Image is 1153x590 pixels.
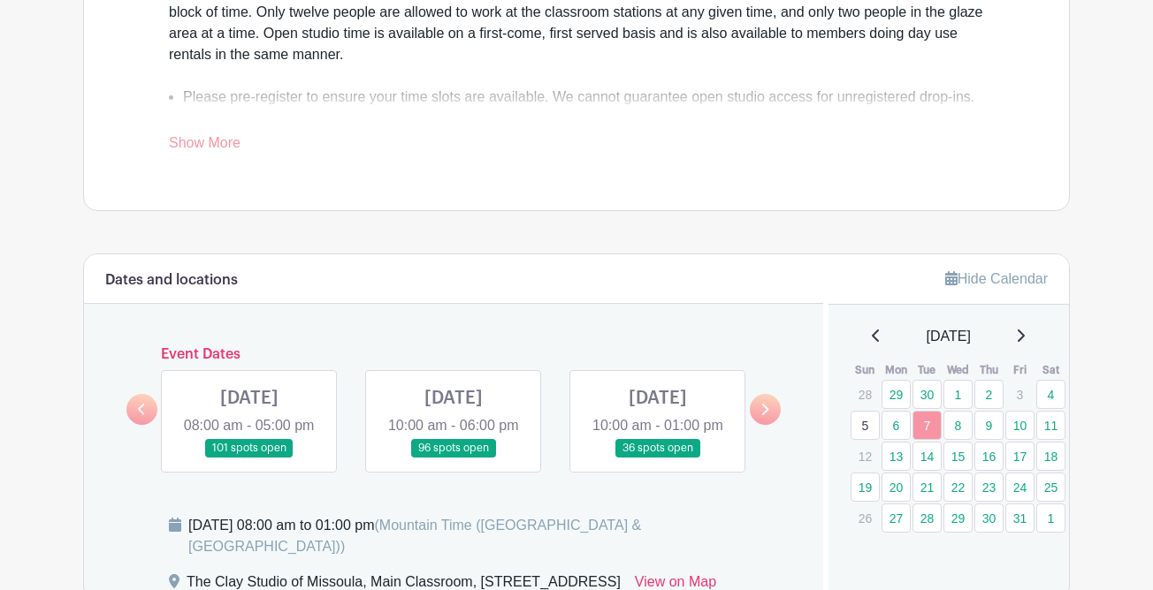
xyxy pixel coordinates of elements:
[1004,361,1035,379] th: Fri
[157,346,750,363] h6: Event Dates
[974,380,1004,409] a: 2
[1005,381,1035,408] p: 3
[974,361,1004,379] th: Thu
[974,442,1004,471] a: 16
[1036,380,1065,409] a: 4
[945,271,1048,286] a: Hide Calendar
[943,411,973,440] a: 8
[881,361,912,379] th: Mon
[943,503,973,533] a: 29
[943,361,974,379] th: Wed
[912,442,942,471] a: 14
[851,381,880,408] p: 28
[1036,442,1065,471] a: 18
[943,380,973,409] a: 1
[974,473,1004,502] a: 23
[851,411,880,440] a: 5
[882,503,911,533] a: 27
[882,442,911,471] a: 13
[1005,411,1035,440] a: 10
[183,87,984,108] li: Please pre-register to ensure your time slots are available. We cannot guarantee open studio acce...
[188,518,641,554] span: (Mountain Time ([GEOGRAPHIC_DATA] & [GEOGRAPHIC_DATA]))
[882,411,911,440] a: 6
[169,135,241,157] a: Show More
[851,442,880,470] p: 12
[1036,473,1065,502] a: 25
[912,361,943,379] th: Tue
[912,473,942,502] a: 21
[1036,503,1065,533] a: 1
[851,473,880,502] a: 19
[1036,411,1065,440] a: 11
[943,473,973,502] a: 22
[882,473,911,502] a: 20
[1035,361,1066,379] th: Sat
[912,411,942,440] a: 7
[927,326,971,347] span: [DATE]
[850,361,881,379] th: Sun
[943,442,973,471] a: 15
[851,504,880,532] p: 26
[974,411,1004,440] a: 9
[1005,473,1035,502] a: 24
[105,272,238,289] h6: Dates and locations
[974,503,1004,533] a: 30
[882,380,911,409] a: 29
[912,503,942,533] a: 28
[188,515,802,557] div: [DATE] 08:00 am to 01:00 pm
[183,108,984,150] li: Factor in clean-up time for your reservation, as the end time for your slot will be the time you ...
[1005,442,1035,471] a: 17
[912,380,942,409] a: 30
[1005,503,1035,533] a: 31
